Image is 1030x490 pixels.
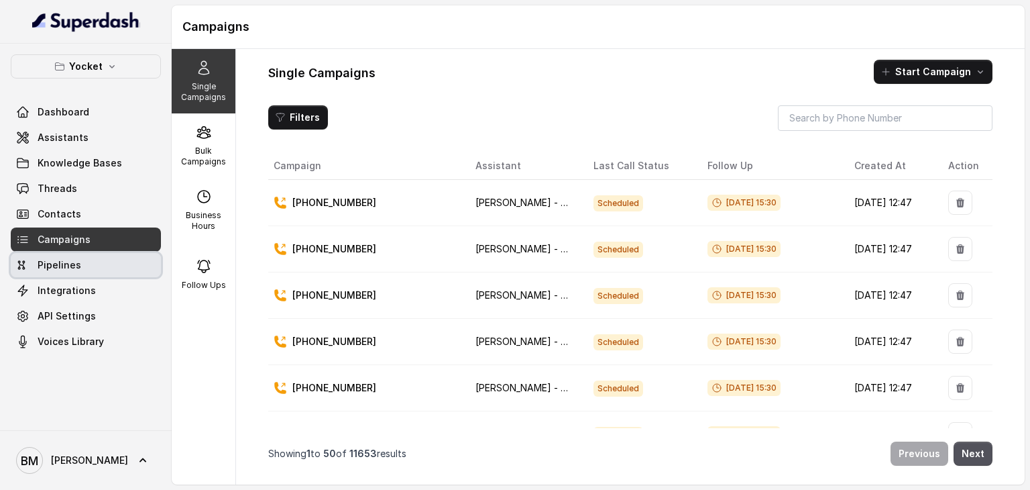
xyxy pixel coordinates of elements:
h1: Single Campaigns [268,62,376,84]
a: Threads [11,177,161,201]
span: [PERSON_NAME] - Test (Doc Collection) [475,243,656,254]
td: [DATE] 12:47 [844,226,937,273]
span: 11653 [349,448,377,459]
td: [DATE] 12:47 [844,273,937,319]
p: Single Campaigns [177,81,230,103]
span: Campaigns [38,233,91,246]
span: [PERSON_NAME] - Test (Doc Collection) [475,197,656,208]
span: Scheduled [593,427,643,443]
span: [DATE] 15:30 [707,195,781,211]
span: [PERSON_NAME] - Test (Doc Collection) [475,289,656,301]
a: Assistants [11,126,161,150]
span: Scheduled [593,242,643,258]
p: Bulk Campaigns [177,146,230,167]
p: [PHONE_NUMBER] [292,196,376,209]
text: BM [21,454,38,468]
h1: Campaigns [182,16,1014,38]
a: Knowledge Bases [11,151,161,175]
span: Pipelines [38,258,81,272]
button: Yocket [11,54,161,79]
a: Voices Library [11,330,161,354]
a: Pipelines [11,253,161,277]
td: [DATE] 12:47 [844,180,937,226]
p: [PHONE_NUMBER] [292,289,376,302]
span: [PERSON_NAME] - Test (Doc Collection) [475,382,656,393]
th: Action [937,152,992,180]
nav: Pagination [268,434,992,474]
span: Threads [38,182,77,195]
th: Created At [844,152,937,180]
p: Business Hours [177,210,230,232]
button: Previous [891,442,948,466]
a: Integrations [11,279,161,303]
a: API Settings [11,304,161,328]
span: Scheduled [593,334,643,350]
p: [PHONE_NUMBER] [292,428,376,441]
td: [DATE] 12:47 [844,411,937,458]
span: [PERSON_NAME] [51,454,128,467]
a: Dashboard [11,100,161,124]
th: Last Call Status [583,152,697,180]
th: Follow Up [697,152,844,180]
span: Contacts [38,207,81,221]
span: [DATE] 15:30 [707,426,781,442]
input: Search by Phone Number [778,105,992,131]
span: [DATE] 15:30 [707,380,781,396]
a: Contacts [11,202,161,226]
span: Knowledge Bases [38,156,122,170]
p: Showing to of results [268,447,406,460]
span: Integrations [38,284,96,297]
p: [PHONE_NUMBER] [292,335,376,348]
td: [DATE] 12:47 [844,319,937,365]
span: Assistants [38,131,89,144]
a: Campaigns [11,228,161,252]
span: [DATE] 15:30 [707,334,781,350]
span: Voices Library [38,335,104,348]
button: Filters [268,105,328,130]
p: [PHONE_NUMBER] [292,381,376,395]
span: API Settings [38,309,96,323]
p: Yocket [69,58,103,75]
p: Follow Ups [182,280,226,291]
a: [PERSON_NAME] [11,442,161,479]
p: [PHONE_NUMBER] [292,242,376,256]
span: Scheduled [593,195,643,211]
span: 1 [306,448,310,459]
span: [PERSON_NAME] - Test (Doc Collection) [475,336,656,347]
span: [DATE] 15:30 [707,287,781,303]
button: Next [954,442,992,466]
button: Start Campaign [874,60,992,84]
td: [DATE] 12:47 [844,365,937,411]
th: Assistant [465,152,583,180]
span: Scheduled [593,288,643,304]
th: Campaign [268,152,465,180]
span: 50 [323,448,336,459]
img: light.svg [32,11,140,32]
span: Dashboard [38,105,89,119]
span: Scheduled [593,381,643,397]
span: [DATE] 15:30 [707,241,781,257]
